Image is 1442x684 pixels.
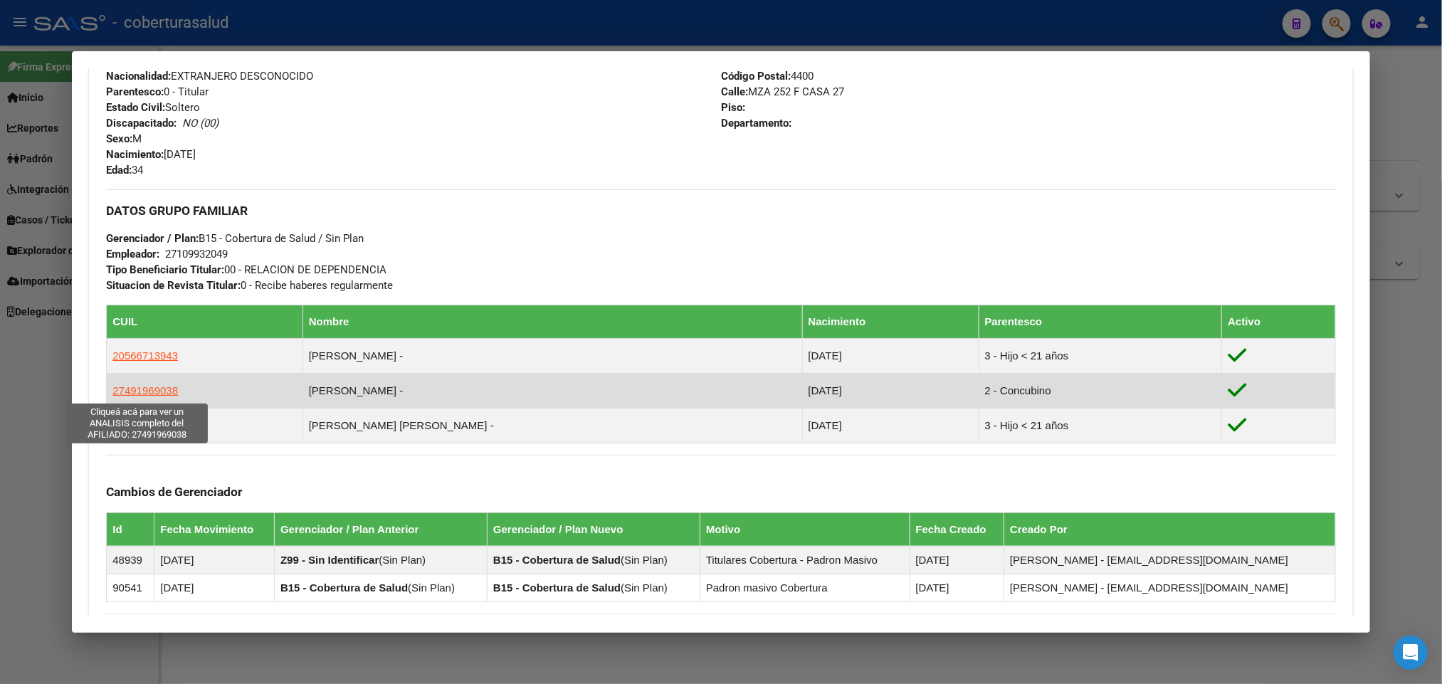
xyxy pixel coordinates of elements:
th: Gerenciador / Plan Anterior [274,512,487,546]
strong: Estado Civil: [106,101,165,114]
strong: Sexo: [106,132,132,145]
strong: Piso: [721,101,745,114]
th: Fecha Creado [910,512,1004,546]
strong: Gerenciador / Plan: [106,232,199,245]
span: MZA 252 F CASA 27 [721,85,844,98]
span: 20566713943 [112,349,178,362]
td: [DATE] [910,546,1004,574]
span: Sin Plan [411,582,451,594]
td: ( ) [488,574,700,601]
td: [PERSON_NAME] - [EMAIL_ADDRESS][DOMAIN_NAME] [1004,574,1335,601]
td: Titulares Cobertura - Padron Masivo [700,546,910,574]
i: NO (00) [182,117,219,130]
span: [DATE] [106,148,196,161]
strong: Discapacitado: [106,117,177,130]
span: 00 - RELACION DE DEPENDENCIA [106,263,386,276]
strong: B15 - Cobertura de Salud [493,582,621,594]
th: Fecha Movimiento [154,512,275,546]
h3: Cambios de Gerenciador [106,484,1335,500]
div: 27109932049 [165,246,228,262]
span: 0 - Recibe haberes regularmente [106,279,393,292]
th: Id [107,512,154,546]
td: ( ) [488,546,700,574]
td: 3 - Hijo < 21 años [979,339,1222,374]
th: CUIL [107,305,303,339]
strong: Z99 - Sin Identificar [280,554,379,566]
td: [PERSON_NAME] - [302,374,802,409]
td: 2 - Concubino [979,374,1222,409]
th: Parentesco [979,305,1222,339]
span: 27491969038 [112,384,178,396]
td: [PERSON_NAME] [PERSON_NAME] - [302,409,802,443]
strong: Calle: [721,85,748,98]
td: 48939 [107,546,154,574]
span: 0 - Titular [106,85,209,98]
div: Open Intercom Messenger [1394,636,1428,670]
th: Activo [1222,305,1335,339]
td: [DATE] [802,374,979,409]
strong: Empleador: [106,248,159,261]
td: [DATE] [802,409,979,443]
span: 34 [106,164,143,177]
strong: Tipo Beneficiario Titular: [106,263,224,276]
td: [PERSON_NAME] - [302,339,802,374]
strong: Nacionalidad: [106,70,171,83]
span: M [106,132,142,145]
td: [DATE] [154,546,275,574]
span: 27550911669 [112,419,178,431]
td: 90541 [107,574,154,601]
strong: Departamento: [721,117,791,130]
th: Gerenciador / Plan Nuevo [488,512,700,546]
th: Creado Por [1004,512,1335,546]
h3: DATOS GRUPO FAMILIAR [106,203,1335,219]
strong: Nacimiento: [106,148,164,161]
strong: Situacion de Revista Titular: [106,279,241,292]
strong: Código Postal: [721,70,791,83]
strong: Edad: [106,164,132,177]
span: EXTRANJERO DESCONOCIDO [106,70,313,83]
td: [DATE] [154,574,275,601]
th: Nombre [302,305,802,339]
span: Sin Plan [382,554,422,566]
td: [DATE] [802,339,979,374]
span: B15 - Cobertura de Salud / Sin Plan [106,232,364,245]
span: 4400 [721,70,814,83]
td: [DATE] [910,574,1004,601]
strong: Parentesco: [106,85,164,98]
span: Sin Plan [624,582,664,594]
td: ( ) [274,574,487,601]
td: ( ) [274,546,487,574]
strong: B15 - Cobertura de Salud [280,582,408,594]
span: Soltero [106,101,200,114]
th: Motivo [700,512,910,546]
td: 3 - Hijo < 21 años [979,409,1222,443]
th: Nacimiento [802,305,979,339]
strong: B15 - Cobertura de Salud [493,554,621,566]
td: Padron masivo Cobertura [700,574,910,601]
td: [PERSON_NAME] - [EMAIL_ADDRESS][DOMAIN_NAME] [1004,546,1335,574]
span: Sin Plan [624,554,664,566]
